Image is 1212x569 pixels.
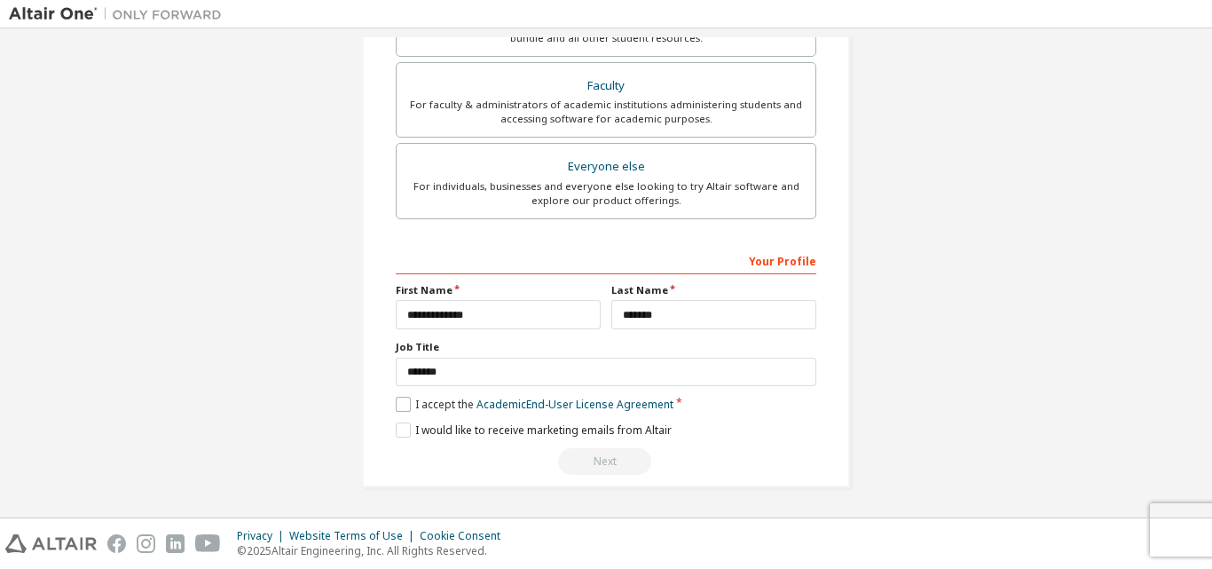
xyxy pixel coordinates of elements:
[396,246,816,274] div: Your Profile
[476,397,673,412] a: Academic End-User License Agreement
[396,340,816,354] label: Job Title
[396,423,672,438] label: I would like to receive marketing emails from Altair
[396,397,673,412] label: I accept the
[611,283,816,297] label: Last Name
[396,448,816,475] div: Read and acccept EULA to continue
[5,534,97,553] img: altair_logo.svg
[407,179,805,208] div: For individuals, businesses and everyone else looking to try Altair software and explore our prod...
[195,534,221,553] img: youtube.svg
[396,283,601,297] label: First Name
[237,543,511,558] p: © 2025 Altair Engineering, Inc. All Rights Reserved.
[407,98,805,126] div: For faculty & administrators of academic institutions administering students and accessing softwa...
[407,154,805,179] div: Everyone else
[237,529,289,543] div: Privacy
[137,534,155,553] img: instagram.svg
[166,534,185,553] img: linkedin.svg
[107,534,126,553] img: facebook.svg
[420,529,511,543] div: Cookie Consent
[289,529,420,543] div: Website Terms of Use
[407,74,805,99] div: Faculty
[9,5,231,23] img: Altair One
